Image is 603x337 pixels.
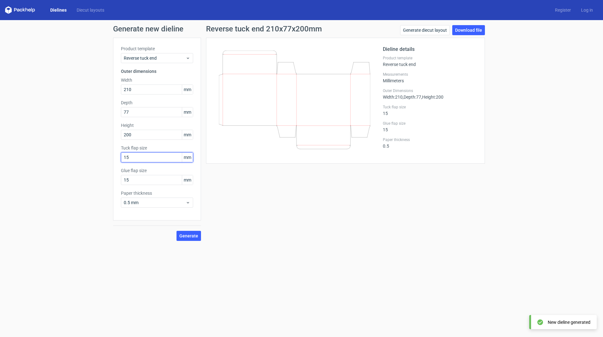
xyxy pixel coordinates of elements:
a: Generate diecut layout [400,25,450,35]
label: Product template [383,56,477,61]
div: 15 [383,121,477,132]
span: mm [182,175,193,185]
div: Reverse tuck end [383,56,477,67]
label: Width [121,77,193,83]
a: Register [550,7,576,13]
label: Measurements [383,72,477,77]
span: , Height : 200 [421,95,443,100]
span: mm [182,85,193,94]
div: Millimeters [383,72,477,83]
label: Paper thickness [383,137,477,142]
a: Diecut layouts [72,7,109,13]
label: Product template [121,46,193,52]
div: 0.5 [383,137,477,149]
h2: Dieline details [383,46,477,53]
label: Glue flap size [383,121,477,126]
span: Width : 210 [383,95,403,100]
span: mm [182,107,193,117]
label: Tuck flap size [383,105,477,110]
h1: Reverse tuck end 210x77x200mm [206,25,322,33]
label: Outer Dimensions [383,88,477,93]
h3: Outer dimensions [121,68,193,74]
span: Reverse tuck end [124,55,186,61]
a: Log in [576,7,598,13]
button: Generate [177,231,201,241]
label: Paper thickness [121,190,193,196]
span: 0.5 mm [124,199,186,206]
span: , Depth : 77 [403,95,421,100]
h1: Generate new dieline [113,25,490,33]
label: Tuck flap size [121,145,193,151]
span: mm [182,130,193,139]
div: 15 [383,105,477,116]
span: mm [182,153,193,162]
span: Generate [179,234,198,238]
label: Glue flap size [121,167,193,174]
a: Dielines [45,7,72,13]
label: Depth [121,100,193,106]
label: Height [121,122,193,128]
div: New dieline generated [548,319,590,325]
a: Download file [452,25,485,35]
